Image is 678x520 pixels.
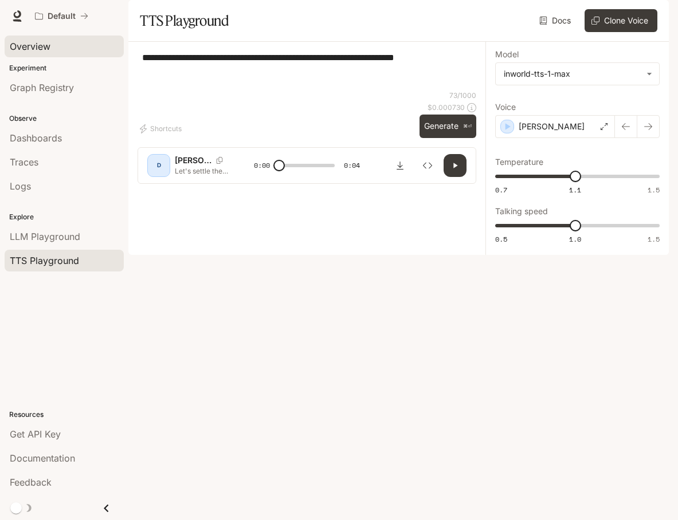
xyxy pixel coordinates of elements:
[519,121,585,132] p: [PERSON_NAME]
[495,234,507,244] span: 0.5
[537,9,575,32] a: Docs
[30,5,93,27] button: All workspaces
[254,160,270,171] span: 0:00
[495,103,516,111] p: Voice
[496,63,659,85] div: inworld-tts-1-max
[648,185,660,195] span: 1.5
[344,160,360,171] span: 0:04
[585,9,657,32] button: Clone Voice
[504,68,641,80] div: inworld-tts-1-max
[569,234,581,244] span: 1.0
[648,234,660,244] span: 1.5
[449,90,476,100] p: 73 / 1000
[420,115,476,138] button: Generate⌘⏎
[175,155,211,166] p: [PERSON_NAME]
[211,157,228,164] button: Copy Voice ID
[389,154,411,177] button: Download audio
[175,166,230,176] p: Let's settle the debate once and for all. Is it /pɪˈkɑːn/ or /ˈpiːkæn/?
[140,9,229,32] h1: TTS Playground
[569,185,581,195] span: 1.1
[416,154,439,177] button: Inspect
[495,158,543,166] p: Temperature
[495,50,519,58] p: Model
[150,156,168,175] div: D
[428,103,465,112] p: $ 0.000730
[495,207,548,215] p: Talking speed
[495,185,507,195] span: 0.7
[463,123,472,130] p: ⌘⏎
[48,11,76,21] p: Default
[138,120,186,138] button: Shortcuts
